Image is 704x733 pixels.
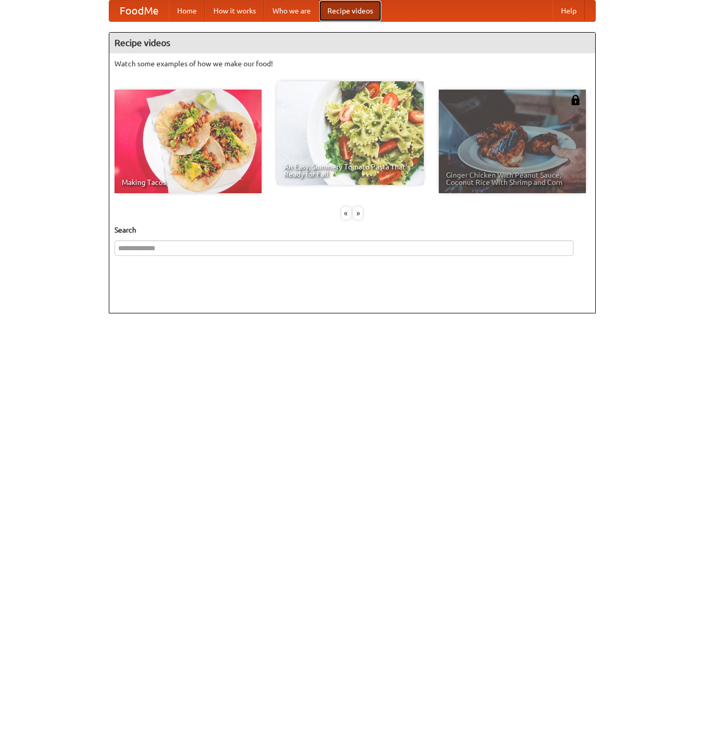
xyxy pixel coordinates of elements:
span: An Easy, Summery Tomato Pasta That's Ready for Fall [284,163,416,178]
div: « [341,207,351,220]
a: Home [169,1,205,21]
img: 483408.png [570,95,581,105]
p: Watch some examples of how we make our food! [114,59,590,69]
a: Making Tacos [114,90,262,193]
a: How it works [205,1,264,21]
div: » [353,207,363,220]
h4: Recipe videos [109,33,595,53]
a: Who we are [264,1,319,21]
span: Making Tacos [122,179,254,186]
a: FoodMe [109,1,169,21]
a: Help [553,1,585,21]
h5: Search [114,225,590,235]
a: Recipe videos [319,1,381,21]
a: An Easy, Summery Tomato Pasta That's Ready for Fall [277,81,424,185]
